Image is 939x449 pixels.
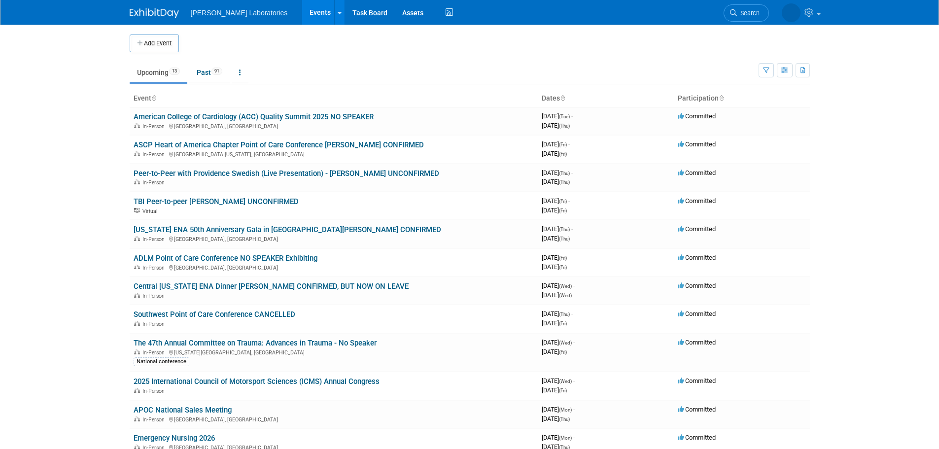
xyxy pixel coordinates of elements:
[134,208,140,213] img: Virtual Event
[542,415,570,422] span: [DATE]
[542,377,575,384] span: [DATE]
[542,150,567,157] span: [DATE]
[559,227,570,232] span: (Thu)
[559,179,570,185] span: (Thu)
[542,178,570,185] span: [DATE]
[134,225,441,234] a: [US_STATE] ENA 50th Anniversary Gala in [GEOGRAPHIC_DATA][PERSON_NAME] CONFIRMED
[142,293,168,299] span: In-Person
[134,179,140,184] img: In-Person Event
[719,94,724,102] a: Sort by Participation Type
[134,112,374,121] a: American College of Cardiology (ACC) Quality Summit 2025 NO SPEAKER
[559,349,567,355] span: (Fri)
[559,114,570,119] span: (Tue)
[542,140,570,148] span: [DATE]
[559,435,572,441] span: (Mon)
[134,282,409,291] a: Central [US_STATE] ENA Dinner [PERSON_NAME] CONFIRMED, BUT NOW ON LEAVE
[134,151,140,156] img: In-Person Event
[559,321,567,326] span: (Fri)
[542,263,567,271] span: [DATE]
[678,197,716,205] span: Committed
[134,415,534,423] div: [GEOGRAPHIC_DATA], [GEOGRAPHIC_DATA]
[134,236,140,241] img: In-Person Event
[542,235,570,242] span: [DATE]
[678,310,716,317] span: Committed
[142,123,168,130] span: In-Person
[571,112,573,120] span: -
[169,68,180,75] span: 13
[571,225,573,233] span: -
[134,357,189,366] div: National conference
[559,151,567,157] span: (Fri)
[538,90,674,107] th: Dates
[134,263,534,271] div: [GEOGRAPHIC_DATA], [GEOGRAPHIC_DATA]
[678,282,716,289] span: Committed
[134,339,377,347] a: The 47th Annual Committee on Trauma: Advances in Trauma - No Speaker
[134,416,140,421] img: In-Person Event
[142,416,168,423] span: In-Person
[737,9,760,17] span: Search
[559,407,572,413] span: (Mon)
[542,348,567,355] span: [DATE]
[142,151,168,158] span: In-Person
[571,310,573,317] span: -
[559,293,572,298] span: (Wed)
[130,8,179,18] img: ExhibitDay
[134,388,140,393] img: In-Person Event
[559,208,567,213] span: (Fri)
[191,9,288,17] span: [PERSON_NAME] Laboratories
[134,197,299,206] a: TBI Peer-to-peer [PERSON_NAME] UNCONFIRMED
[573,377,575,384] span: -
[559,255,567,261] span: (Fri)
[130,63,187,82] a: Upcoming13
[542,406,575,413] span: [DATE]
[559,265,567,270] span: (Fri)
[542,207,567,214] span: [DATE]
[559,340,572,345] span: (Wed)
[134,321,140,326] img: In-Person Event
[134,406,232,414] a: APOC National Sales Meeting
[559,199,567,204] span: (Fri)
[678,377,716,384] span: Committed
[573,434,575,441] span: -
[134,254,317,263] a: ADLM Point of Care Conference NO SPEAKER Exhibiting
[211,68,222,75] span: 91
[134,293,140,298] img: In-Person Event
[559,379,572,384] span: (Wed)
[559,123,570,129] span: (Thu)
[542,254,570,261] span: [DATE]
[542,319,567,327] span: [DATE]
[560,94,565,102] a: Sort by Start Date
[134,140,424,149] a: ASCP Heart of America Chapter Point of Care Conference [PERSON_NAME] CONFIRMED
[559,416,570,422] span: (Thu)
[542,112,573,120] span: [DATE]
[142,236,168,242] span: In-Person
[151,94,156,102] a: Sort by Event Name
[542,310,573,317] span: [DATE]
[130,90,538,107] th: Event
[559,388,567,393] span: (Fri)
[542,386,567,394] span: [DATE]
[130,35,179,52] button: Add Event
[678,254,716,261] span: Committed
[134,123,140,128] img: In-Person Event
[568,197,570,205] span: -
[134,348,534,356] div: [US_STATE][GEOGRAPHIC_DATA], [GEOGRAPHIC_DATA]
[559,311,570,317] span: (Thu)
[542,434,575,441] span: [DATE]
[724,4,769,22] a: Search
[678,434,716,441] span: Committed
[134,169,439,178] a: Peer-to-Peer with Providence Swedish (Live Presentation) - [PERSON_NAME] UNCONFIRMED
[568,254,570,261] span: -
[678,406,716,413] span: Committed
[542,197,570,205] span: [DATE]
[134,235,534,242] div: [GEOGRAPHIC_DATA], [GEOGRAPHIC_DATA]
[142,349,168,356] span: In-Person
[142,179,168,186] span: In-Person
[542,225,573,233] span: [DATE]
[134,434,215,443] a: Emergency Nursing 2026
[542,291,572,299] span: [DATE]
[678,225,716,233] span: Committed
[189,63,230,82] a: Past91
[134,122,534,130] div: [GEOGRAPHIC_DATA], [GEOGRAPHIC_DATA]
[134,310,295,319] a: Southwest Point of Care Conference CANCELLED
